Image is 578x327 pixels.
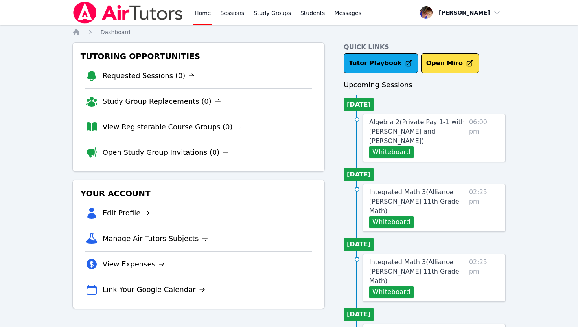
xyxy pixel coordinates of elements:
[103,70,195,81] a: Requested Sessions (0)
[103,96,221,107] a: Study Group Replacements (0)
[103,233,208,244] a: Manage Air Tutors Subjects
[469,257,499,298] span: 02:25 pm
[369,257,466,286] a: Integrated Math 3(Alliance [PERSON_NAME] 11th Grade Math)
[344,42,506,52] h4: Quick Links
[469,187,499,228] span: 02:25 pm
[334,9,361,17] span: Messages
[103,208,150,219] a: Edit Profile
[344,98,374,111] li: [DATE]
[421,53,479,73] button: Open Miro
[369,187,466,216] a: Integrated Math 3(Alliance [PERSON_NAME] 11th Grade Math)
[103,121,242,132] a: View Registerable Course Groups (0)
[469,118,499,158] span: 06:00 pm
[79,49,318,63] h3: Tutoring Opportunities
[369,118,465,145] span: Algebra 2 ( Private Pay 1-1 with [PERSON_NAME] and [PERSON_NAME] )
[101,29,131,35] span: Dashboard
[369,146,414,158] button: Whiteboard
[103,284,205,295] a: Link Your Google Calendar
[101,28,131,36] a: Dashboard
[369,118,466,146] a: Algebra 2(Private Pay 1-1 with [PERSON_NAME] and [PERSON_NAME])
[369,258,459,285] span: Integrated Math 3 ( Alliance [PERSON_NAME] 11th Grade Math )
[369,286,414,298] button: Whiteboard
[72,2,184,24] img: Air Tutors
[344,168,374,181] li: [DATE]
[72,28,506,36] nav: Breadcrumb
[344,238,374,251] li: [DATE]
[369,216,414,228] button: Whiteboard
[103,147,229,158] a: Open Study Group Invitations (0)
[344,53,418,73] a: Tutor Playbook
[103,259,165,270] a: View Expenses
[344,79,506,90] h3: Upcoming Sessions
[344,308,374,321] li: [DATE]
[79,186,318,200] h3: Your Account
[369,188,459,215] span: Integrated Math 3 ( Alliance [PERSON_NAME] 11th Grade Math )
